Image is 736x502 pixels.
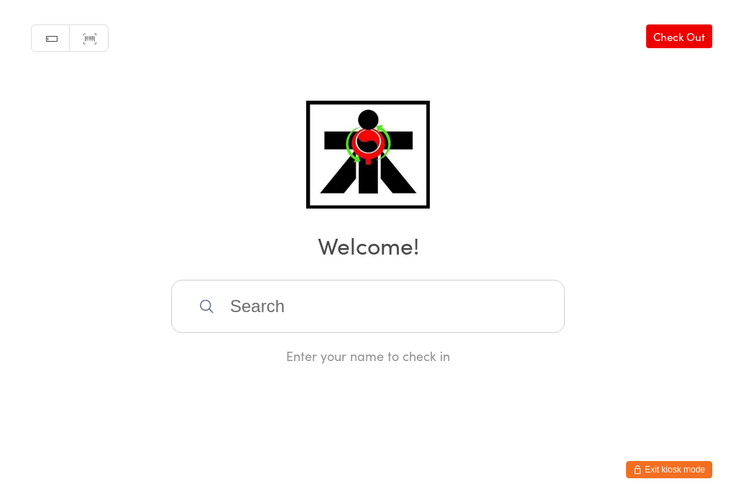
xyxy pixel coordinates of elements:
[646,24,712,48] a: Check Out
[171,280,565,333] input: Search
[14,229,722,261] h2: Welcome!
[171,347,565,365] div: Enter your name to check in
[306,101,429,209] img: ATI Martial Arts Joondalup
[626,461,712,478] button: Exit kiosk mode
